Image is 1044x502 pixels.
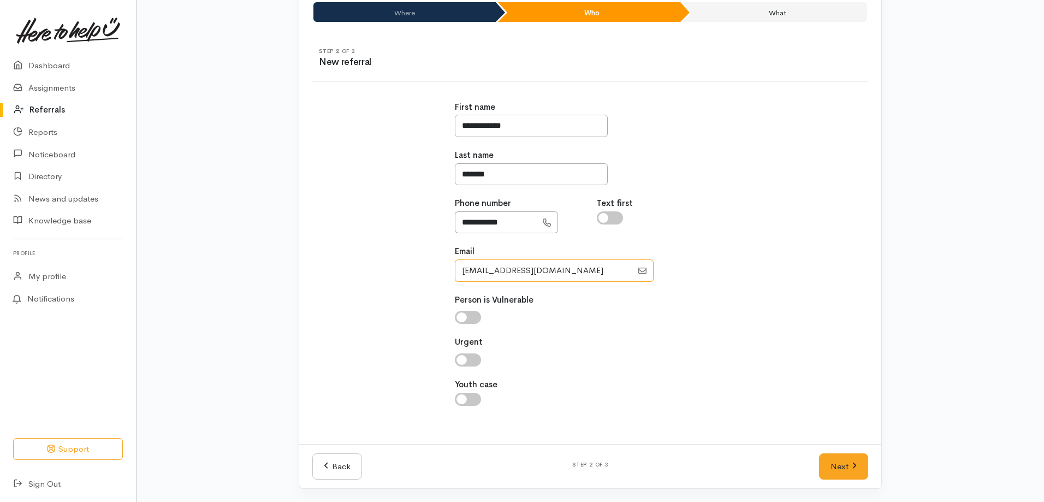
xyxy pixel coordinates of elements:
h3: New referral [319,57,590,68]
label: Urgent [455,336,483,349]
label: Text first [597,197,633,210]
label: Youth case [455,379,497,391]
label: First name [455,101,495,114]
li: Where [313,2,496,22]
label: Email [455,245,474,258]
label: Person is Vulnerable [455,294,533,306]
h6: Step 2 of 3 [375,462,805,468]
li: What [683,2,867,22]
label: Phone number [455,197,511,210]
li: Who [498,2,680,22]
label: Last name [455,149,494,162]
h6: Profile [13,246,123,261]
a: Next [819,453,868,480]
h6: Step 2 of 3 [319,48,590,54]
button: Support [13,438,123,460]
a: Back [312,453,362,480]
